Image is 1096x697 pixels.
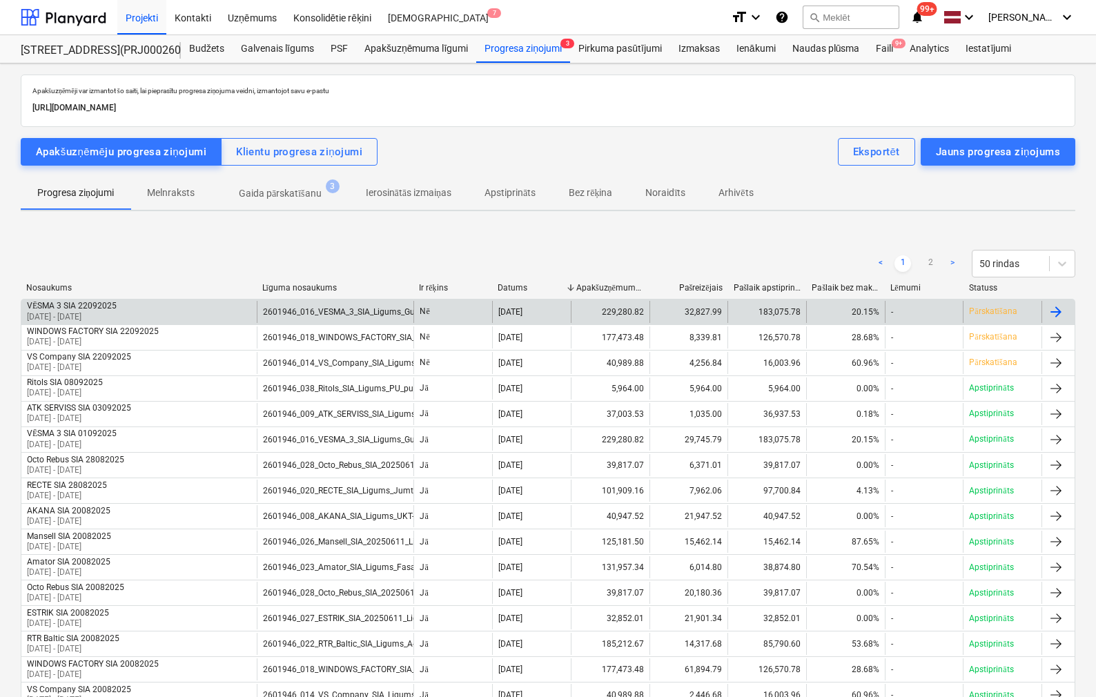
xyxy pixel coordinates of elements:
span: 20.15% [852,435,879,444]
div: 39,817.07 [727,582,806,604]
div: 40,947.52 [727,505,806,527]
div: 2601946_038_Ritols_SIA_Ligums_PU_putas_2025_VG24_1karta.pdf [263,384,514,393]
div: 37,003.53 [571,403,649,425]
div: [STREET_ADDRESS](PRJ0002600) 2601946 [21,43,164,58]
div: Nosaukums [26,283,251,293]
div: VĒSMA 3 SIA 01092025 [27,429,117,439]
p: [DATE] - [DATE] [27,464,124,476]
span: 4.13% [857,486,879,495]
div: [DATE] [498,435,522,444]
p: Pārskatīšana [969,331,1017,343]
p: [DATE] - [DATE] [27,567,110,578]
button: Eksportēt [838,138,915,166]
div: Nē [413,352,492,374]
p: Noraidīts [645,186,685,200]
div: [DATE] [498,358,522,368]
p: [DATE] - [DATE] [27,387,103,399]
div: Apakšuzņēmuma līgums [576,283,644,293]
div: [DATE] [498,639,522,649]
div: - [891,333,893,342]
div: 229,280.82 [571,301,649,323]
p: [DATE] - [DATE] [27,413,131,424]
p: Apstiprināts [485,186,536,200]
div: 5,964.00 [571,377,649,400]
a: Budžets [181,35,233,63]
span: 28.68% [852,665,879,674]
a: Galvenais līgums [233,35,322,63]
div: 126,570.78 [727,658,806,680]
span: search [809,12,820,23]
div: Jā [413,377,492,400]
div: - [891,613,893,623]
div: Līguma nosaukums [262,283,409,293]
div: 229,280.82 [571,429,649,451]
div: 7,962.06 [649,480,728,502]
p: [DATE] - [DATE] [27,311,117,323]
span: [PERSON_NAME] [988,12,1057,23]
div: - [891,665,893,674]
div: 183,075.78 [727,301,806,323]
div: 21,947.52 [649,505,728,527]
div: 85,790.60 [727,633,806,655]
span: 20.15% [852,307,879,317]
div: 2601946_028_Octo_Rebus_SIA_20250613_Ligums_Estrik_2025-2_VG24_1karta.pdf [263,460,571,470]
div: - [891,588,893,598]
div: - [891,460,893,470]
div: [DATE] [498,460,522,470]
div: 39,817.07 [727,454,806,476]
div: ESTRIK SIA 20082025 [27,608,109,618]
p: Bez rēķina [569,186,612,200]
div: 4,256.84 [649,352,728,374]
div: [DATE] [498,588,522,598]
div: [DATE] [498,613,522,623]
div: 2601946_023_Amator_SIA_Ligums_Fasade_VG24_1karta.pdf [263,562,491,572]
div: 40,989.88 [571,352,649,374]
div: 177,473.48 [571,658,649,680]
p: [DATE] - [DATE] [27,669,159,680]
div: Klientu progresa ziņojumi [236,143,362,161]
div: 131,957.34 [571,556,649,578]
p: Apstiprināts [969,613,1013,625]
a: Ienākumi [728,35,784,63]
div: 15,462.14 [649,531,728,553]
div: 20,180.36 [649,582,728,604]
div: - [891,562,893,572]
a: Naudas plūsma [784,35,868,63]
div: Mansell SIA 20082025 [27,531,111,541]
span: 28.68% [852,333,879,342]
div: 2601946_016_VESMA_3_SIA_Ligums_Gultnes_sagatavosana_brugesanai_VG24_1karta.pdf [263,307,602,317]
div: RECTE SIA 28082025 [27,480,107,490]
div: 32,852.01 [571,607,649,629]
div: - [891,486,893,495]
div: 2601946_022_RTR_Baltic_SIA_Ligums_A-UK-SM_VG24_1karta.pdf [263,639,506,649]
p: Apstiprināts [969,460,1013,471]
span: 87.65% [852,537,879,547]
span: 0.00% [857,613,879,623]
div: 101,909.16 [571,480,649,502]
p: Pārskatīšana [969,306,1017,317]
div: Nē [413,301,492,323]
div: 61,894.79 [649,658,728,680]
div: 29,745.79 [649,429,728,451]
div: Jā [413,429,492,451]
div: VS Company SIA 20082025 [27,685,131,694]
a: Previous page [872,255,889,272]
div: RTR Baltic SIA 20082025 [27,634,119,643]
div: 6,014.80 [649,556,728,578]
div: 1,035.00 [649,403,728,425]
a: Page 2 [922,255,939,272]
div: Jā [413,633,492,655]
p: Pārskatīšana [969,357,1017,369]
div: 2601946_026_Mansell_SIA_20250611_Ligums_Apmetums_2025-2_VG24_1karta.pdf [263,537,577,547]
p: Apstiprināts [969,382,1013,394]
div: 2601946_028_Octo_Rebus_SIA_20250613_Ligums_Estrik_2025-2_VG24_1karta.pdf [263,588,571,598]
div: 2601946_018_WINDOWS_FACTORY_SIA_Ligums_Logu -AL_durvju_mont_VG24_1karta.pdf [263,333,596,342]
p: Apstiprināts [969,587,1013,599]
a: Iestatījumi [957,35,1019,63]
div: - [891,639,893,649]
div: 125,181.50 [571,531,649,553]
div: Nē [413,326,492,348]
span: 0.00% [857,460,879,470]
